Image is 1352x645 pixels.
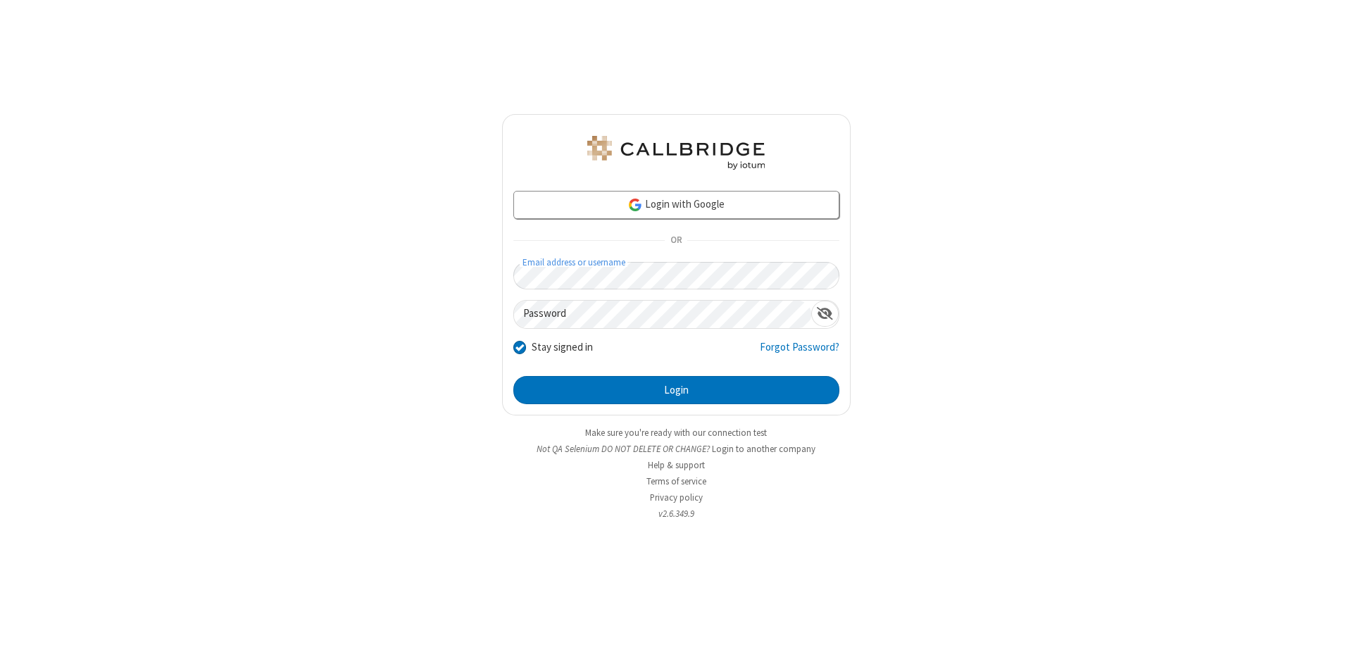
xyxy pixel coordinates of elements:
button: Login to another company [712,442,815,456]
button: Login [513,376,839,404]
a: Help & support [648,459,705,471]
div: Show password [811,301,839,327]
input: Email address or username [513,262,839,289]
li: Not QA Selenium DO NOT DELETE OR CHANGE? [502,442,851,456]
input: Password [514,301,811,328]
a: Terms of service [646,475,706,487]
span: OR [665,231,687,251]
label: Stay signed in [532,339,593,356]
a: Privacy policy [650,491,703,503]
li: v2.6.349.9 [502,507,851,520]
a: Forgot Password? [760,339,839,366]
a: Login with Google [513,191,839,219]
img: google-icon.png [627,197,643,213]
img: QA Selenium DO NOT DELETE OR CHANGE [584,136,768,170]
a: Make sure you're ready with our connection test [585,427,767,439]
